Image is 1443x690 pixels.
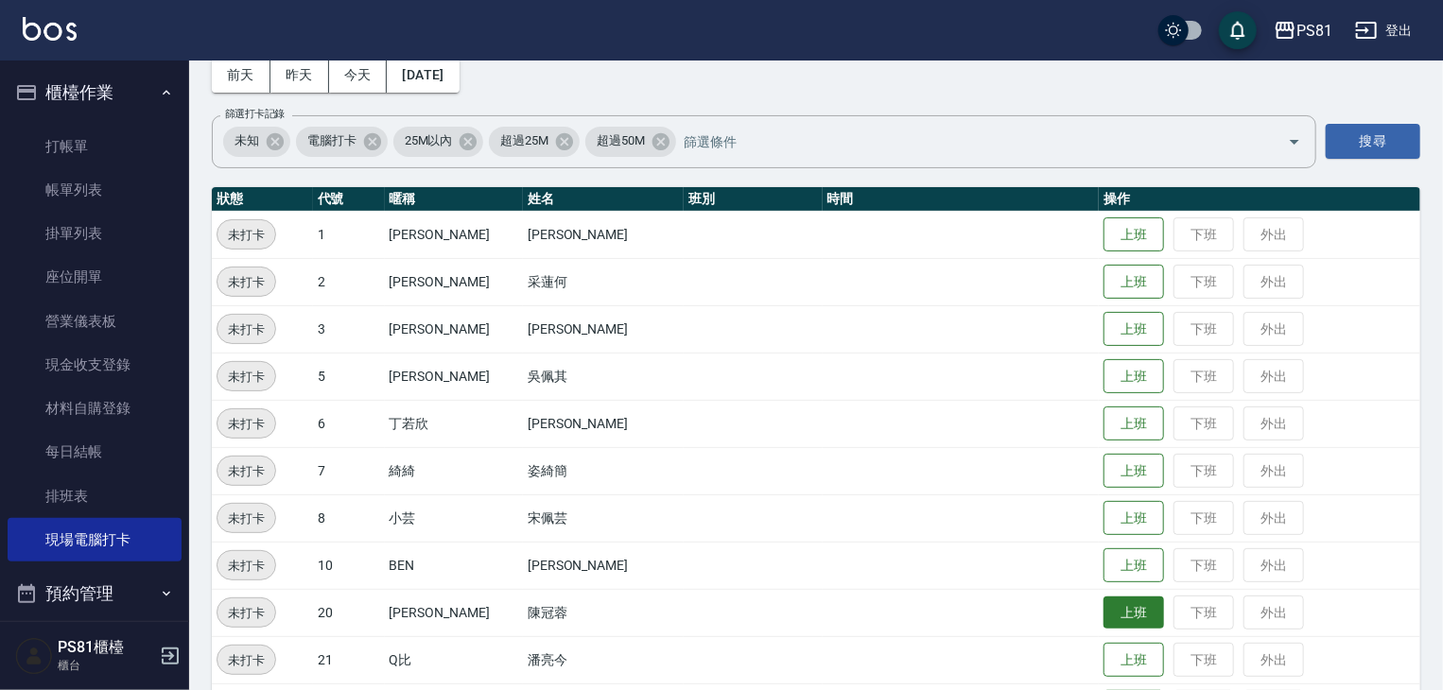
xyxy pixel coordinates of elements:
td: [PERSON_NAME] [385,589,523,636]
td: [PERSON_NAME] [523,542,684,589]
th: 暱稱 [385,187,523,212]
span: 未打卡 [217,367,275,387]
td: 3 [313,305,385,353]
td: [PERSON_NAME] [385,305,523,353]
th: 姓名 [523,187,684,212]
button: 上班 [1104,548,1164,583]
button: PS81 [1266,11,1340,50]
a: 材料自購登錄 [8,387,182,430]
span: 未打卡 [217,461,275,481]
td: [PERSON_NAME] [385,211,523,258]
a: 現場電腦打卡 [8,518,182,561]
button: 上班 [1104,643,1164,678]
td: 8 [313,494,385,542]
span: 未打卡 [217,650,275,670]
img: Logo [23,17,77,41]
a: 座位開單 [8,255,182,299]
td: 小芸 [385,494,523,542]
a: 每日結帳 [8,430,182,474]
button: 上班 [1104,217,1164,252]
button: 登出 [1347,13,1420,48]
td: 5 [313,353,385,400]
button: 今天 [329,58,388,93]
td: 1 [313,211,385,258]
a: 現金收支登錄 [8,343,182,387]
td: 20 [313,589,385,636]
button: 上班 [1104,596,1164,630]
button: 搜尋 [1326,124,1420,159]
td: 7 [313,447,385,494]
div: PS81 [1296,19,1332,43]
a: 帳單列表 [8,168,182,212]
th: 狀態 [212,187,313,212]
span: 未打卡 [217,414,275,434]
span: 未打卡 [217,509,275,528]
th: 操作 [1099,187,1420,212]
th: 班別 [684,187,822,212]
td: [PERSON_NAME] [523,305,684,353]
span: 未打卡 [217,603,275,623]
td: BEN [385,542,523,589]
div: 未知 [223,127,290,157]
span: 未打卡 [217,225,275,245]
div: 超過50M [585,127,676,157]
button: [DATE] [387,58,459,93]
h5: PS81櫃檯 [58,638,154,657]
span: 未打卡 [217,319,275,339]
button: 上班 [1104,359,1164,394]
button: 上班 [1104,312,1164,347]
a: 打帳單 [8,125,182,168]
td: 丁若欣 [385,400,523,447]
span: 25M以內 [393,131,464,150]
button: save [1219,11,1257,49]
label: 篩選打卡記錄 [225,107,285,121]
button: 報表及分析 [8,618,182,667]
button: 櫃檯作業 [8,68,182,117]
td: 宋佩芸 [523,494,684,542]
button: 上班 [1104,501,1164,536]
button: Open [1279,127,1310,157]
td: 吳佩其 [523,353,684,400]
td: 2 [313,258,385,305]
td: [PERSON_NAME] [385,258,523,305]
td: 10 [313,542,385,589]
span: 超過25M [489,131,560,150]
td: 6 [313,400,385,447]
td: 21 [313,636,385,683]
span: 未打卡 [217,556,275,576]
td: 陳冠蓉 [523,589,684,636]
td: [PERSON_NAME] [523,211,684,258]
th: 代號 [313,187,385,212]
td: [PERSON_NAME] [385,353,523,400]
div: 電腦打卡 [296,127,388,157]
a: 營業儀表板 [8,300,182,343]
span: 電腦打卡 [296,131,368,150]
td: 潘亮今 [523,636,684,683]
th: 時間 [823,187,1100,212]
span: 未知 [223,131,270,150]
td: 綺綺 [385,447,523,494]
div: 25M以內 [393,127,484,157]
button: 前天 [212,58,270,93]
button: 上班 [1104,406,1164,441]
td: 姿綺簡 [523,447,684,494]
button: 上班 [1104,454,1164,489]
p: 櫃台 [58,657,154,674]
button: 預約管理 [8,569,182,618]
div: 超過25M [489,127,580,157]
a: 排班表 [8,474,182,518]
td: Q比 [385,636,523,683]
a: 掛單列表 [8,212,182,255]
span: 未打卡 [217,272,275,292]
button: 昨天 [270,58,329,93]
img: Person [15,637,53,675]
td: [PERSON_NAME] [523,400,684,447]
input: 篩選條件 [679,125,1255,158]
button: 上班 [1104,265,1164,300]
td: 采蓮何 [523,258,684,305]
span: 超過50M [585,131,656,150]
